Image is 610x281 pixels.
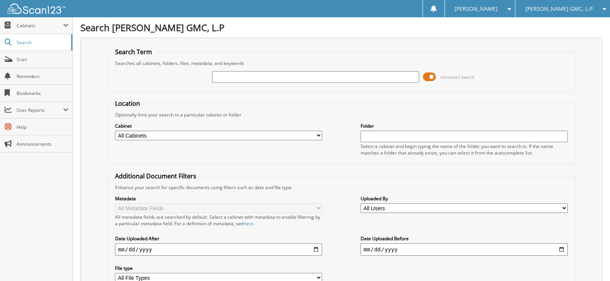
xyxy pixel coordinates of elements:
[361,143,568,156] div: Select a cabinet and begin typing the name of the folder you want to search in. If the name match...
[80,21,602,34] h1: Search [PERSON_NAME] GMC, L.P
[244,220,254,227] a: here
[440,74,475,80] span: Advanced Search
[115,214,322,227] div: All metadata fields are searched by default. Select a cabinet with metadata to enable filtering b...
[115,243,322,256] input: start
[361,123,568,129] label: Folder
[111,48,156,56] legend: Search Term
[455,7,498,11] span: [PERSON_NAME]
[361,243,568,256] input: end
[525,7,593,11] span: [PERSON_NAME] GMC, L.P
[17,39,67,46] span: Search
[115,265,322,271] label: File type
[361,235,568,242] label: Date Uploaded Before
[115,123,322,129] label: Cabinet
[8,3,65,14] img: scan123-logo-white.svg
[17,124,69,130] span: Help
[361,195,568,202] label: Uploaded By
[111,111,572,118] div: Optionally limit your search to a particular cabinet or folder
[111,99,144,108] legend: Location
[115,235,322,242] label: Date Uploaded After
[17,90,69,96] span: Bookmarks
[111,60,572,67] div: Searches all cabinets, folders, files, metadata, and keywords
[111,172,200,180] legend: Additional Document Filters
[111,184,572,191] div: Enhance your search for specific documents using filters such as date and file type.
[17,56,69,63] span: Scan
[17,107,63,113] span: User Reports
[115,195,322,202] label: Metadata
[17,141,69,147] span: Announcements
[17,73,69,80] span: Reminders
[17,22,63,29] span: Cabinets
